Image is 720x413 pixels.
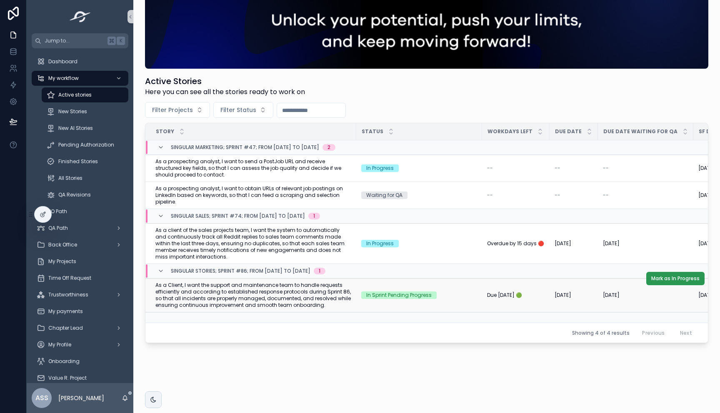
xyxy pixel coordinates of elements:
span: Singular Marketing; Sprint #47; From [DATE] to [DATE] [171,144,319,151]
a: -- [603,192,688,199]
button: Jump to...K [32,33,128,48]
span: All Stories [58,175,82,182]
div: 2 [327,144,330,151]
a: As a Client, I want the support and maintenance team to handle requests efficiently and according... [155,282,351,309]
a: Time Off Request [32,271,128,286]
span: Due Date Waiting for QA [603,128,677,135]
a: Onboarding [32,354,128,369]
span: ASS [35,393,48,403]
a: As a prospecting analyst, I want to obtain URLs of relevant job postings on LinkedIn based on key... [155,185,351,205]
a: My payments [32,304,128,319]
a: Pending Authorization [42,137,128,152]
a: New Stories [42,104,128,119]
span: Due [DATE] 🟢 [487,292,522,299]
span: My Projects [48,258,76,265]
img: App logo [67,10,93,23]
a: -- [555,192,593,199]
span: Chapter Lead [48,325,83,331]
span: Value R. Project [48,375,87,381]
span: Filter Status [220,106,256,114]
a: -- [603,165,688,172]
span: -- [555,192,560,199]
span: Back Office [48,241,77,248]
a: Due [DATE] 🟢 [487,292,545,299]
span: Here you can see all the stories ready to work on [145,87,305,97]
a: -- [555,165,593,172]
a: Waiting for QA [361,192,477,199]
span: Jump to... [45,37,104,44]
span: Story [156,128,174,135]
a: [DATE] [603,292,688,299]
span: Due Date [555,128,582,135]
span: Dashboard [48,58,77,65]
a: -- [487,165,545,172]
button: Select Button [213,102,273,118]
span: Mark as In Progress [651,275,700,282]
button: Mark as In Progress [646,272,705,285]
span: Trustworthiness [48,291,88,298]
a: Overdue by 15 days 🔴 [487,240,545,247]
span: PO Path [48,208,67,215]
div: In Progress [366,240,394,247]
a: In Sprint Pending Progress [361,291,477,299]
a: PO Path [32,204,128,219]
span: [DATE] [698,292,715,299]
p: [PERSON_NAME] [58,394,104,402]
span: -- [487,165,493,172]
span: [DATE] [555,292,571,299]
div: 1 [319,268,320,274]
span: [DATE] [555,240,571,247]
div: scrollable content [27,48,133,383]
span: Filter Projects [152,106,193,114]
span: Onboarding [48,358,80,365]
a: QA Path [32,221,128,236]
a: [DATE] [555,292,593,299]
span: My workflow [48,75,79,82]
a: Back Office [32,237,128,252]
span: Showing 4 of 4 results [572,330,630,336]
span: Singular Stories; Sprint #86; From [DATE] to [DATE] [171,268,310,274]
a: Value R. Project [32,371,128,386]
button: Select Button [145,102,210,118]
a: Finished Stories [42,154,128,169]
a: [DATE] [555,240,593,247]
a: QA Revisions [42,187,128,202]
span: [DATE] [698,192,715,199]
span: Pending Authorization [58,142,114,148]
span: [DATE] [698,165,715,172]
span: Active stories [58,92,92,98]
h1: Active Stories [145,75,305,87]
a: Trustworthiness [32,287,128,302]
span: Workdays Left [487,128,532,135]
div: In Sprint Pending Progress [366,291,432,299]
a: Chapter Lead [32,321,128,336]
span: [DATE] [603,292,620,299]
div: Waiting for QA [366,192,402,199]
a: Active stories [42,87,128,102]
a: -- [487,192,545,199]
span: Finished Stories [58,158,98,165]
div: In Progress [366,164,394,172]
span: -- [555,165,560,172]
span: -- [603,192,609,199]
span: My payments [48,308,83,315]
span: New AI Stories [58,125,93,132]
span: -- [603,165,609,172]
span: QA Revisions [58,192,91,198]
a: Dashboard [32,54,128,69]
span: [DATE] [698,240,715,247]
a: As a prospecting analyst, I want to send a PostJob URL and receive structured key fields, so that... [155,158,351,178]
span: Time Off Request [48,275,91,281]
span: [DATE] [603,240,620,247]
a: In Progress [361,240,477,247]
a: New AI Stories [42,121,128,136]
span: -- [487,192,493,199]
a: As a client of the sales projects team, I want the system to automatically and continuously track... [155,227,351,260]
span: QA Path [48,225,68,231]
a: All Stories [42,171,128,186]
